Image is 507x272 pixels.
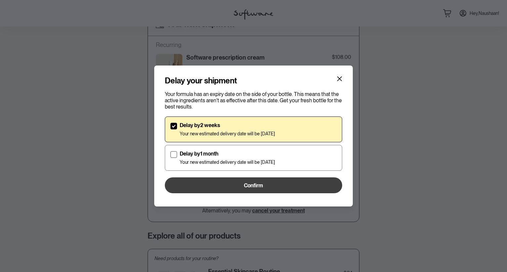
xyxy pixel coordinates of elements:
[180,131,275,137] p: Your new estimated delivery date will be [DATE]
[180,122,275,128] p: Delay by 2 weeks
[165,177,342,193] button: Confirm
[180,151,275,157] p: Delay by 1 month
[180,159,275,165] p: Your new estimated delivery date will be [DATE]
[165,91,342,110] p: Your formula has an expiry date on the side of your bottle. This means that the active ingredient...
[334,73,345,84] button: Close
[244,182,263,189] span: Confirm
[165,76,237,86] h4: Delay your shipment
